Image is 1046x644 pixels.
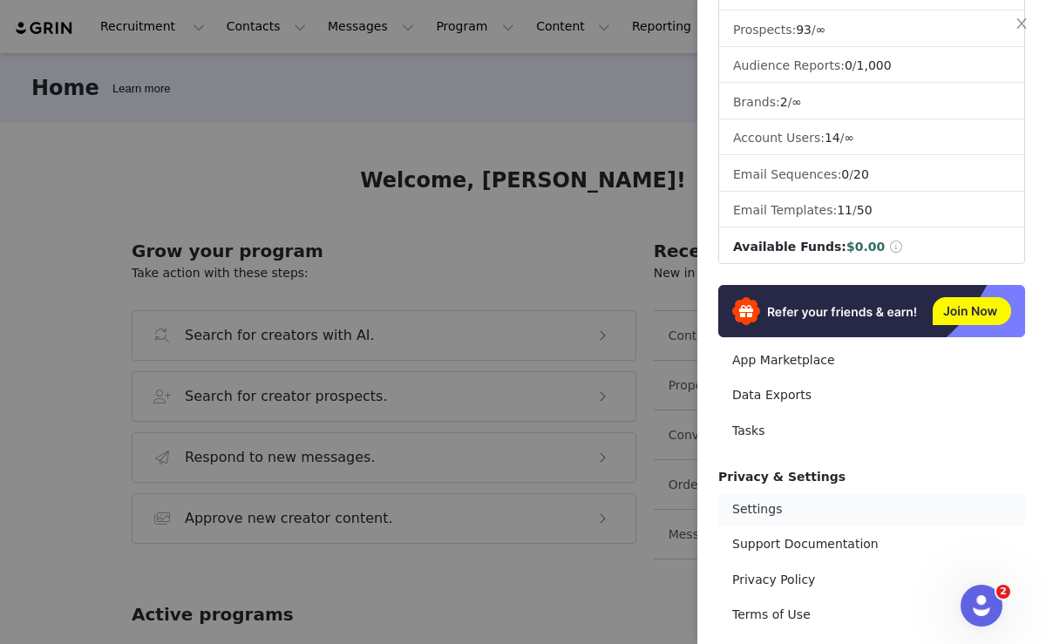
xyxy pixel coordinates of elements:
[780,95,802,109] span: /
[719,14,1024,47] li: Prospects:
[825,131,854,145] span: /
[719,194,1024,227] li: Email Templates:
[718,379,1025,411] a: Data Exports
[846,240,885,254] span: $0.00
[718,493,1025,525] a: Settings
[719,122,1024,155] li: Account Users:
[796,23,812,37] span: 93
[844,131,854,145] span: ∞
[791,95,802,109] span: ∞
[853,167,869,181] span: 20
[845,58,852,72] span: 0
[816,23,826,37] span: ∞
[718,344,1025,376] a: App Marketplace
[718,470,846,484] span: Privacy & Settings
[961,585,1002,627] iframe: Intercom live chat
[996,585,1010,599] span: 2
[857,58,892,72] span: 1,000
[718,528,1025,560] a: Support Documentation
[1015,17,1029,31] i: icon: close
[837,203,852,217] span: 11
[719,50,1024,83] li: Audience Reports: /
[780,95,788,109] span: 2
[718,564,1025,596] a: Privacy Policy
[825,131,840,145] span: 14
[719,86,1024,119] li: Brands:
[841,167,849,181] span: 0
[837,203,872,217] span: /
[857,203,873,217] span: 50
[718,599,1025,631] a: Terms of Use
[718,415,1025,447] a: Tasks
[796,23,825,37] span: /
[733,240,846,254] span: Available Funds:
[718,285,1025,337] img: Refer & Earn
[841,167,868,181] span: /
[719,159,1024,192] li: Email Sequences:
